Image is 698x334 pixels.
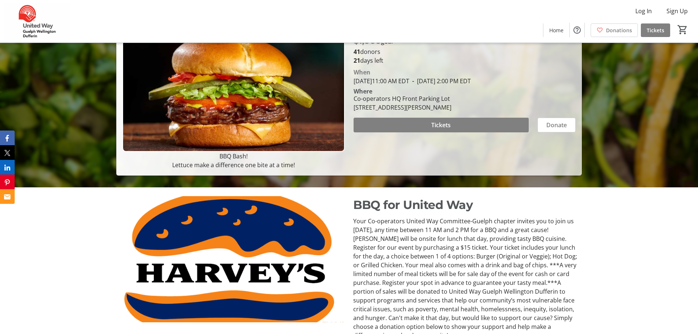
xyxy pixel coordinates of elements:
[543,23,569,37] a: Home
[409,77,471,85] span: [DATE] 2:00 PM EDT
[121,196,344,322] img: undefined
[354,88,372,94] div: Where
[538,118,576,132] button: Donate
[676,23,689,36] button: Cart
[122,161,344,169] p: Lettuce make a difference one bite at a time!
[122,27,344,152] img: Campaign CTA Media Photo
[666,7,688,15] span: Sign Up
[606,26,632,34] span: Donations
[354,48,360,56] b: 41
[546,121,567,129] span: Donate
[647,26,664,34] span: Tickets
[353,196,577,214] p: BBQ for United Way
[591,23,638,37] a: Donations
[354,103,451,112] div: [STREET_ADDRESS][PERSON_NAME]
[354,94,451,103] div: Co-operators HQ Front Parking Lot
[661,5,694,17] button: Sign Up
[570,23,584,37] button: Help
[354,68,370,77] div: When
[4,3,70,40] img: United Way Guelph Wellington Dufferin's Logo
[122,152,344,161] p: BBQ Bash!
[354,77,409,85] span: [DATE] 11:00 AM EDT
[409,77,417,85] span: -
[641,23,670,37] a: Tickets
[431,121,451,129] span: Tickets
[635,7,652,15] span: Log In
[629,5,658,17] button: Log In
[354,56,360,65] span: 21
[354,118,529,132] button: Tickets
[354,47,576,56] p: donors
[549,26,564,34] span: Home
[354,56,576,65] p: days left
